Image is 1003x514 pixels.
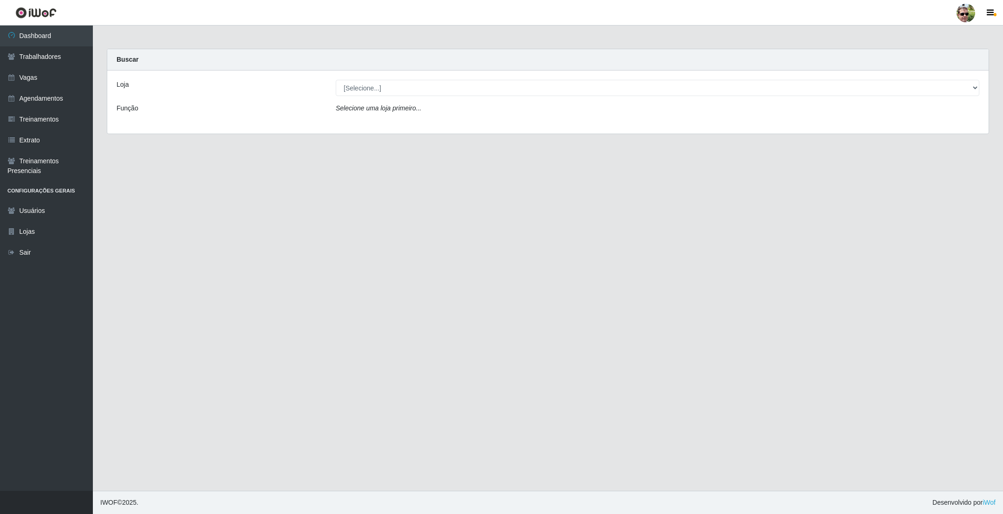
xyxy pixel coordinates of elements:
strong: Buscar [117,56,138,63]
img: CoreUI Logo [15,7,57,19]
label: Função [117,103,138,113]
i: Selecione uma loja primeiro... [336,104,421,112]
span: IWOF [100,499,117,506]
label: Loja [117,80,129,90]
span: © 2025 . [100,498,138,508]
span: Desenvolvido por [932,498,996,508]
a: iWof [983,499,996,506]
